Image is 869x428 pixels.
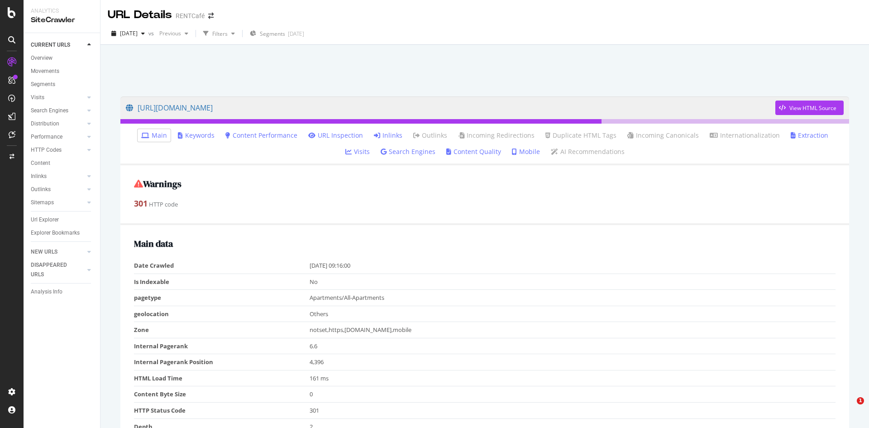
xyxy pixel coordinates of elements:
a: URL Inspection [308,131,363,140]
a: DISAPPEARED URLS [31,260,85,279]
span: vs [148,29,156,37]
td: Internal Pagerank [134,338,310,354]
td: geolocation [134,306,310,322]
a: Movements [31,67,94,76]
a: CURRENT URLS [31,40,85,50]
a: Inlinks [374,131,402,140]
a: Visits [345,147,370,156]
a: Analysis Info [31,287,94,297]
a: Content [31,159,94,168]
div: Explorer Bookmarks [31,228,80,238]
span: 2025 Jul. 29th [120,29,138,37]
div: HTTP Codes [31,145,62,155]
a: Internationalization [710,131,780,140]
td: Zone [134,322,310,338]
a: Incoming Canonicals [627,131,699,140]
td: [DATE] 09:16:00 [310,258,836,274]
a: Outlinks [31,185,85,194]
td: Internal Pagerank Position [134,354,310,370]
a: Content Performance [225,131,297,140]
div: NEW URLS [31,247,57,257]
td: 4,396 [310,354,836,370]
a: Url Explorer [31,215,94,225]
div: Inlinks [31,172,47,181]
button: Previous [156,26,192,41]
td: 301 [310,403,836,419]
div: Segments [31,80,55,89]
td: Is Indexable [134,274,310,290]
a: Incoming Redirections [458,131,535,140]
td: 161 ms [310,370,836,386]
a: Performance [31,132,85,142]
button: Segments[DATE] [246,26,308,41]
a: Sitemaps [31,198,85,207]
td: HTML Load Time [134,370,310,386]
div: SiteCrawler [31,15,93,25]
a: Visits [31,93,85,102]
td: pagetype [134,290,310,306]
div: Distribution [31,119,59,129]
span: Segments [260,30,285,38]
a: Inlinks [31,172,85,181]
button: [DATE] [108,26,148,41]
h2: Warnings [134,179,836,189]
a: Segments [31,80,94,89]
div: Movements [31,67,59,76]
div: CURRENT URLS [31,40,70,50]
div: Visits [31,93,44,102]
iframe: Intercom live chat [838,397,860,419]
td: Date Crawled [134,258,310,274]
div: Overview [31,53,53,63]
div: Outlinks [31,185,51,194]
div: View HTML Source [789,104,836,112]
div: Content [31,159,50,168]
a: Explorer Bookmarks [31,228,94,238]
h2: Main data [134,239,836,249]
div: Analysis Info [31,287,62,297]
div: DISAPPEARED URLS [31,260,76,279]
button: Filters [200,26,239,41]
a: Overview [31,53,94,63]
td: HTTP Status Code [134,403,310,419]
a: Keywords [178,131,215,140]
div: arrow-right-arrow-left [208,13,214,19]
a: Distribution [31,119,85,129]
div: [DATE] [288,30,304,38]
span: 1 [857,397,864,404]
a: Duplicate HTML Tags [545,131,616,140]
a: Search Engines [31,106,85,115]
td: notset,https,[DOMAIN_NAME],mobile [310,322,836,338]
div: Performance [31,132,62,142]
a: Search Engines [381,147,435,156]
td: Apartments/All-Apartments [310,290,836,306]
div: URL Details [108,7,172,23]
a: Main [141,131,167,140]
a: NEW URLS [31,247,85,257]
div: Filters [212,30,228,38]
button: View HTML Source [775,101,844,115]
a: Content Quality [446,147,501,156]
a: HTTP Codes [31,145,85,155]
a: Mobile [512,147,540,156]
a: Extraction [791,131,828,140]
strong: 301 [134,198,148,209]
div: Url Explorer [31,215,59,225]
a: AI Recommendations [551,147,625,156]
div: RENTCafé [176,11,205,20]
a: [URL][DOMAIN_NAME] [126,96,775,119]
a: Outlinks [413,131,447,140]
td: No [310,274,836,290]
td: Content Byte Size [134,386,310,403]
div: Analytics [31,7,93,15]
td: 6.6 [310,338,836,354]
td: Others [310,306,836,322]
td: 0 [310,386,836,403]
div: HTTP code [134,198,836,210]
div: Search Engines [31,106,68,115]
span: Previous [156,29,181,37]
div: Sitemaps [31,198,54,207]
